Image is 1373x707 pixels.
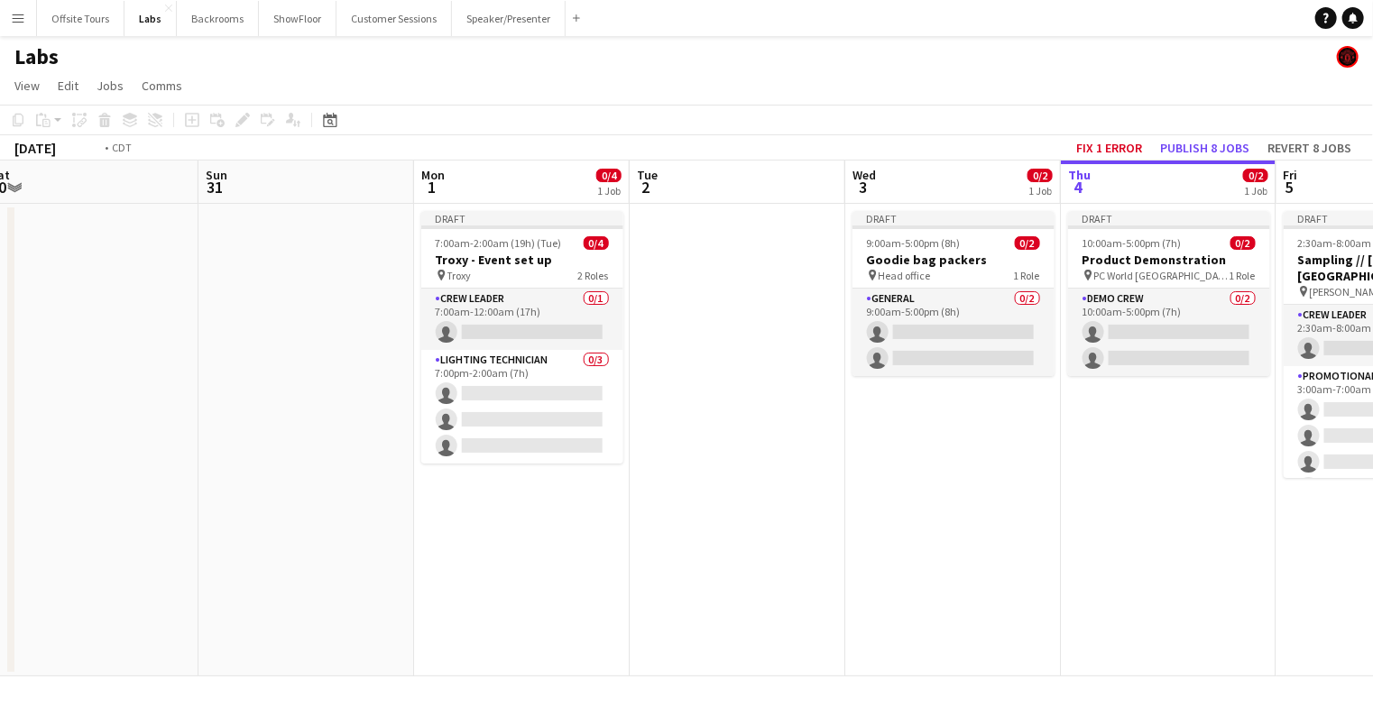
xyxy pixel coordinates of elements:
a: Edit [51,74,86,97]
button: Speaker/Presenter [452,1,566,36]
div: CDT [112,141,132,154]
button: Fix 1 error [1069,136,1149,160]
a: View [7,74,47,97]
button: Labs [124,1,177,36]
span: Jobs [97,78,124,94]
a: Jobs [89,74,131,97]
a: Comms [134,74,189,97]
button: Publish 8 jobs [1153,136,1257,160]
app-user-avatar: Chad Housner [1337,46,1359,68]
div: [DATE] [14,139,56,157]
h1: Labs [14,43,59,70]
span: Edit [58,78,78,94]
span: View [14,78,40,94]
button: ShowFloor [259,1,336,36]
button: Revert 8 jobs [1260,136,1359,160]
button: Offsite Tours [37,1,124,36]
button: Backrooms [177,1,259,36]
button: Customer Sessions [336,1,452,36]
span: Comms [142,78,182,94]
